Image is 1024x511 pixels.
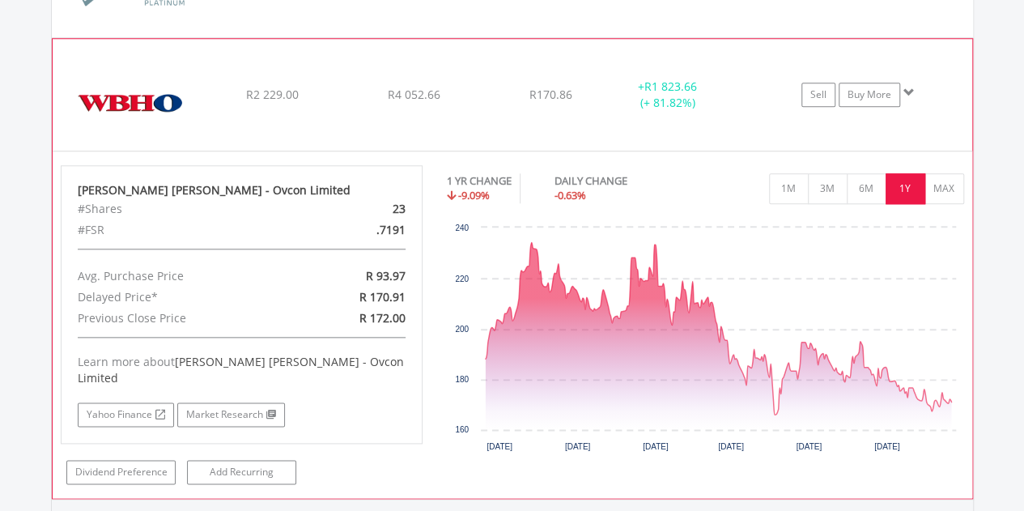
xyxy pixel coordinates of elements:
text: [DATE] [874,442,900,451]
a: Market Research [177,402,285,427]
div: .7191 [300,219,418,241]
span: R 93.97 [366,268,406,283]
div: #FSR [66,219,300,241]
a: Buy More [839,83,900,107]
text: 220 [455,275,469,283]
div: + (+ 81.82%) [606,79,728,111]
button: 6M [847,173,886,204]
div: [PERSON_NAME] [PERSON_NAME] - Ovcon Limited [78,182,406,198]
div: Chart. Highcharts interactive chart. [447,219,964,462]
text: [DATE] [718,442,744,451]
text: [DATE] [643,442,669,451]
button: MAX [924,173,964,204]
text: 200 [455,325,469,334]
text: [DATE] [797,442,822,451]
button: 1Y [886,173,925,204]
a: Sell [801,83,835,107]
span: R1 823.66 [644,79,697,94]
span: -0.63% [554,188,586,202]
span: -9.09% [458,188,490,202]
text: 240 [455,224,469,232]
a: Yahoo Finance [78,402,174,427]
a: Add Recurring [187,460,296,484]
div: DAILY CHANGE [554,173,684,189]
a: Dividend Preference [66,460,176,484]
span: R 172.00 [359,310,406,326]
span: R2 229.00 [245,87,298,102]
div: 1 YR CHANGE [447,173,512,189]
div: 23 [300,198,418,219]
text: [DATE] [565,442,591,451]
div: Previous Close Price [66,308,300,329]
text: 180 [455,375,469,384]
div: Delayed Price* [66,287,300,308]
text: 160 [455,425,469,434]
span: R4 052.66 [387,87,440,102]
span: [PERSON_NAME] [PERSON_NAME] - Ovcon Limited [78,354,404,385]
div: Avg. Purchase Price [66,266,300,287]
svg: Interactive chart [447,219,964,462]
div: #Shares [66,198,300,219]
text: [DATE] [487,442,512,451]
button: 1M [769,173,809,204]
span: R170.86 [529,87,572,102]
button: 3M [808,173,848,204]
div: Learn more about [78,354,406,386]
img: EQU.ZA.WBO.png [61,59,200,147]
span: R 170.91 [359,289,406,304]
